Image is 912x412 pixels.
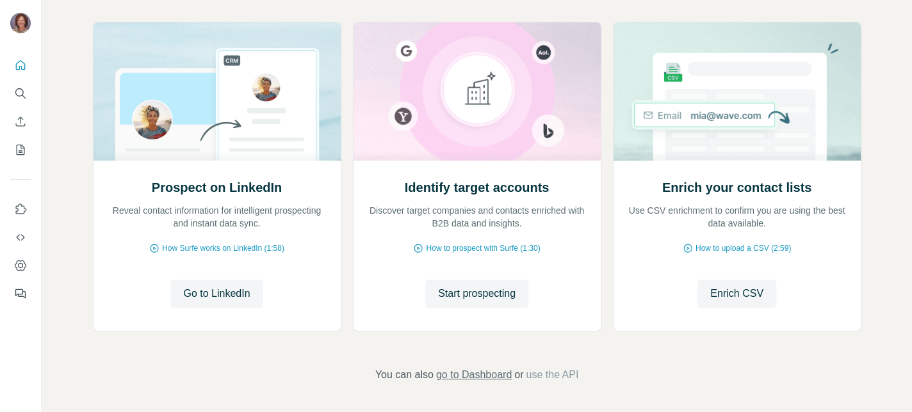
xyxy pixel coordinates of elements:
[10,226,31,249] button: Use Surfe API
[526,367,578,383] button: use the API
[10,13,31,33] img: Avatar
[106,204,328,230] p: Reveal contact information for intelligent prospecting and instant data sync.
[170,280,263,308] button: Go to LinkedIn
[514,367,523,383] span: or
[10,82,31,105] button: Search
[353,22,601,161] img: Identify target accounts
[152,178,282,196] h2: Prospect on LinkedIn
[366,204,588,230] p: Discover target companies and contacts enriched with B2B data and insights.
[662,178,811,196] h2: Enrich your contact lists
[10,110,31,133] button: Enrich CSV
[405,178,550,196] h2: Identify target accounts
[10,254,31,277] button: Dashboard
[710,286,763,301] span: Enrich CSV
[10,138,31,161] button: My lists
[697,280,776,308] button: Enrich CSV
[436,367,512,383] button: go to Dashboard
[696,242,791,254] span: How to upload a CSV (2:59)
[93,22,341,161] img: Prospect on LinkedIn
[426,242,540,254] span: How to prospect with Surfe (1:30)
[183,286,250,301] span: Go to LinkedIn
[10,198,31,221] button: Use Surfe on LinkedIn
[10,282,31,305] button: Feedback
[162,242,284,254] span: How Surfe works on LinkedIn (1:58)
[375,367,434,383] span: You can also
[10,54,31,77] button: Quick start
[626,204,848,230] p: Use CSV enrichment to confirm you are using the best data available.
[425,280,528,308] button: Start prospecting
[613,22,861,161] img: Enrich your contact lists
[438,286,516,301] span: Start prospecting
